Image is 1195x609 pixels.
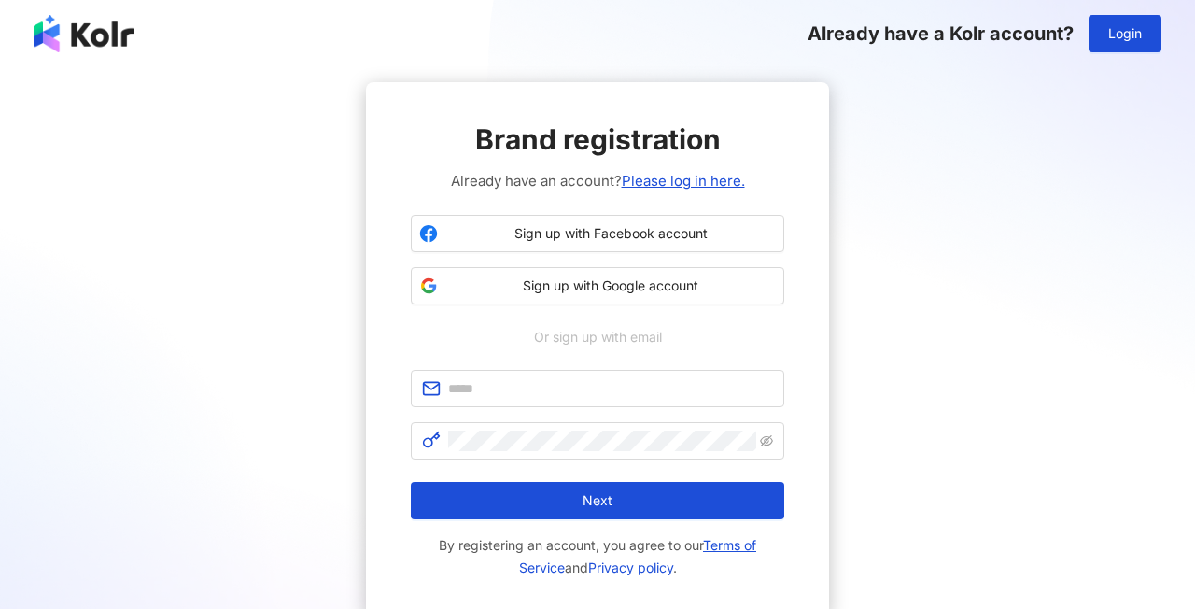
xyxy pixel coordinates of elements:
span: eye-invisible [760,434,773,447]
span: Brand registration [475,120,721,159]
button: Sign up with Google account [411,267,784,304]
span: Next [583,493,612,508]
a: Please log in here. [622,172,745,190]
span: Login [1108,26,1142,41]
span: By registering an account, you agree to our and . [411,534,784,579]
span: Already have an account? [451,170,745,192]
button: Next [411,482,784,519]
span: Or sign up with email [521,327,675,347]
span: Sign up with Google account [445,276,776,295]
button: Login [1089,15,1161,52]
a: Privacy policy [588,559,673,575]
img: logo [34,15,134,52]
span: Sign up with Facebook account [445,224,776,243]
button: Sign up with Facebook account [411,215,784,252]
span: Already have a Kolr account? [808,22,1074,45]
